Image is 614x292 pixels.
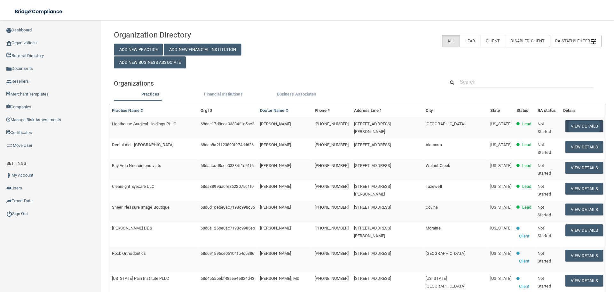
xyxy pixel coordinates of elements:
span: [STREET_ADDRESS] [354,142,391,147]
span: Not Started [538,163,551,176]
h4: Organization Directory [114,31,270,39]
button: View Details [565,162,603,174]
span: [GEOGRAPHIC_DATA] [426,251,465,256]
img: ic_reseller.de258add.png [6,79,12,84]
img: ic_dashboard_dark.d01f4a41.png [6,28,12,33]
h5: Organizations [114,80,436,87]
span: [PHONE_NUMBER] [315,276,349,281]
button: View Details [565,250,603,262]
span: [PERSON_NAME] [260,142,291,147]
span: Dental Aid - [GEOGRAPHIC_DATA] [112,142,174,147]
span: Not Started [538,121,551,134]
span: [STREET_ADDRESS][PERSON_NAME] [354,184,391,196]
span: 68da8899aa6fe8622075c1f0 [201,184,254,189]
span: RA Status Filter [555,38,596,43]
li: Financial Institutions [187,90,260,100]
span: [US_STATE] Pain Institute PLLC [112,276,169,281]
button: View Details [565,183,603,195]
span: [PERSON_NAME] DDS [112,226,153,230]
span: 68dab8a2f123890f974dd626 [201,142,254,147]
img: ic_power_dark.7ecde6b1.png [6,211,12,217]
label: SETTINGS [6,160,26,167]
span: 68daaccd8cce03384f1c51f6 [201,163,254,168]
th: Details [561,104,606,117]
button: View Details [565,224,603,236]
p: Lead [522,162,531,170]
span: [US_STATE] [490,142,511,147]
a: Doctor Name [260,108,289,113]
span: Walnut Creek [426,163,450,168]
button: Add New Financial Institution [164,44,241,55]
p: Lead [522,183,531,190]
span: [PHONE_NUMBER] [315,142,349,147]
span: Rock Orthodontics [112,251,146,256]
img: icon-filter@2x.21656d0b.png [591,39,596,44]
p: Client [519,283,530,290]
span: [PERSON_NAME], MD [260,276,300,281]
a: Practice Name [112,108,144,113]
img: icon-documents.8dae5593.png [6,66,12,71]
span: Business Associates [277,92,316,96]
img: bridge_compliance_login_screen.278c3ca4.svg [10,5,68,18]
span: Financial Institutions [204,92,242,96]
label: Financial Institutions [190,90,257,98]
th: City [423,104,488,117]
span: 68d4555bebf48aee4e824d43 [201,276,254,281]
span: [STREET_ADDRESS] [354,276,391,281]
span: [US_STATE] [490,205,511,210]
span: [PHONE_NUMBER] [315,184,349,189]
span: [STREET_ADDRESS] [354,205,391,210]
span: Bay Area Neurointensivists [112,163,161,168]
img: ic_user_dark.df1a06c3.png [6,173,12,178]
span: Not Started [538,205,551,217]
button: Add New Business Associate [114,56,186,68]
span: [US_STATE][GEOGRAPHIC_DATA] [426,276,465,288]
span: [PHONE_NUMBER] [315,205,349,210]
button: Add New Practice [114,44,163,55]
span: [STREET_ADDRESS][PERSON_NAME] [354,121,391,134]
span: Moraine [426,226,441,230]
span: [PERSON_NAME] [260,205,291,210]
span: Lighthouse Surgical Holdings PLLC [112,121,176,126]
p: Lead [522,204,531,211]
li: Business Associate [260,90,333,100]
span: Clearsight Eyecare LLC [112,184,154,189]
label: Practices [117,90,184,98]
label: Client [480,35,505,47]
p: Lead [522,120,531,128]
p: Lead [522,141,531,149]
button: View Details [565,275,603,287]
span: [GEOGRAPHIC_DATA] [426,121,465,126]
span: Alamosa [426,142,442,147]
img: icon-export.b9366987.png [6,198,12,204]
span: [PHONE_NUMBER] [315,226,349,230]
img: organization-icon.f8decf85.png [6,41,12,46]
span: [PERSON_NAME] [260,226,291,230]
span: [US_STATE] [490,226,511,230]
span: [STREET_ADDRESS][PERSON_NAME] [354,226,391,238]
img: icon-users.e205127d.png [6,186,12,191]
img: briefcase.64adab9b.png [6,142,13,149]
span: Not Started [538,251,551,263]
p: Client [519,257,530,265]
button: View Details [565,120,603,132]
span: [STREET_ADDRESS] [354,163,391,168]
span: Tazewell [426,184,442,189]
span: Practices [141,92,159,96]
span: Covina [426,205,438,210]
th: State [488,104,514,117]
input: Search [460,76,593,88]
label: All [442,35,460,47]
span: [US_STATE] [490,163,511,168]
button: View Details [565,204,603,215]
span: 68d691595ce05104fb4c5386 [201,251,254,256]
span: Not Started [538,226,551,238]
span: [PERSON_NAME] [260,121,291,126]
span: Not Started [538,184,551,196]
label: Disabled Client [505,35,550,47]
span: [US_STATE] [490,121,511,126]
p: Client [519,232,530,240]
span: [US_STATE] [490,251,511,256]
th: RA status [535,104,561,117]
span: [PERSON_NAME] [260,163,291,168]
